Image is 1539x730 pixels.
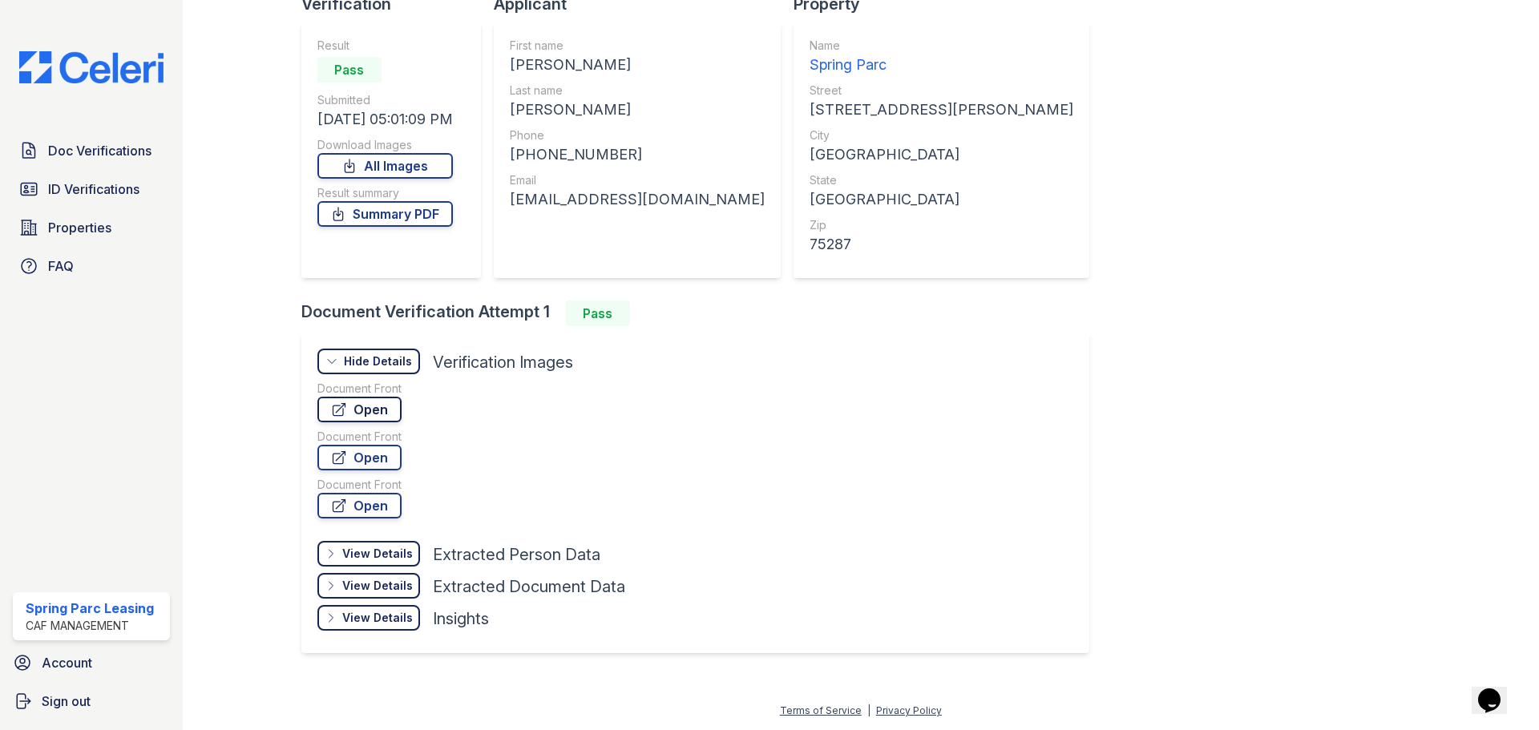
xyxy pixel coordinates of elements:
a: Privacy Policy [876,704,942,716]
span: Account [42,653,92,672]
a: Summary PDF [317,201,453,227]
div: First name [510,38,765,54]
div: Last name [510,83,765,99]
div: Document Verification Attempt 1 [301,300,1102,326]
div: Extracted Document Data [433,575,625,598]
a: Open [317,445,402,470]
iframe: chat widget [1472,666,1523,714]
div: Result summary [317,185,453,201]
div: View Details [342,610,413,626]
div: [PERSON_NAME] [510,54,765,76]
div: State [810,172,1073,188]
div: Street [810,83,1073,99]
div: Result [317,38,453,54]
span: Properties [48,218,111,237]
div: Hide Details [344,353,412,369]
div: Verification Images [433,351,573,373]
span: FAQ [48,256,74,276]
a: All Images [317,153,453,179]
div: Document Front [317,381,402,397]
div: Email [510,172,765,188]
span: Sign out [42,692,91,711]
div: Submitted [317,92,453,108]
div: 75287 [810,233,1073,256]
div: Zip [810,217,1073,233]
div: CAF Management [26,618,154,634]
a: Account [6,647,176,679]
div: Phone [510,127,765,143]
div: Insights [433,607,489,630]
div: View Details [342,546,413,562]
div: [DATE] 05:01:09 PM [317,108,453,131]
div: City [810,127,1073,143]
span: ID Verifications [48,179,139,199]
div: [EMAIL_ADDRESS][DOMAIN_NAME] [510,188,765,211]
div: Pass [317,57,382,83]
div: Extracted Person Data [433,543,600,566]
a: ID Verifications [13,173,170,205]
div: [GEOGRAPHIC_DATA] [810,143,1073,166]
div: Download Images [317,137,453,153]
div: [STREET_ADDRESS][PERSON_NAME] [810,99,1073,121]
div: Document Front [317,477,402,493]
div: [PERSON_NAME] [510,99,765,121]
a: FAQ [13,250,170,282]
a: Doc Verifications [13,135,170,167]
span: Doc Verifications [48,141,151,160]
div: Spring Parc Leasing [26,599,154,618]
a: Sign out [6,685,176,717]
div: Name [810,38,1073,54]
a: Name Spring Parc [810,38,1073,76]
div: [PHONE_NUMBER] [510,143,765,166]
div: | [867,704,870,716]
div: Spring Parc [810,54,1073,76]
div: [GEOGRAPHIC_DATA] [810,188,1073,211]
div: Pass [566,300,630,326]
a: Open [317,493,402,518]
div: Document Front [317,429,402,445]
img: CE_Logo_Blue-a8612792a0a2168367f1c8372b55b34899dd931a85d93a1a3d3e32e68fde9ad4.png [6,51,176,83]
div: View Details [342,578,413,594]
a: Terms of Service [780,704,862,716]
a: Properties [13,212,170,244]
a: Open [317,397,402,422]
